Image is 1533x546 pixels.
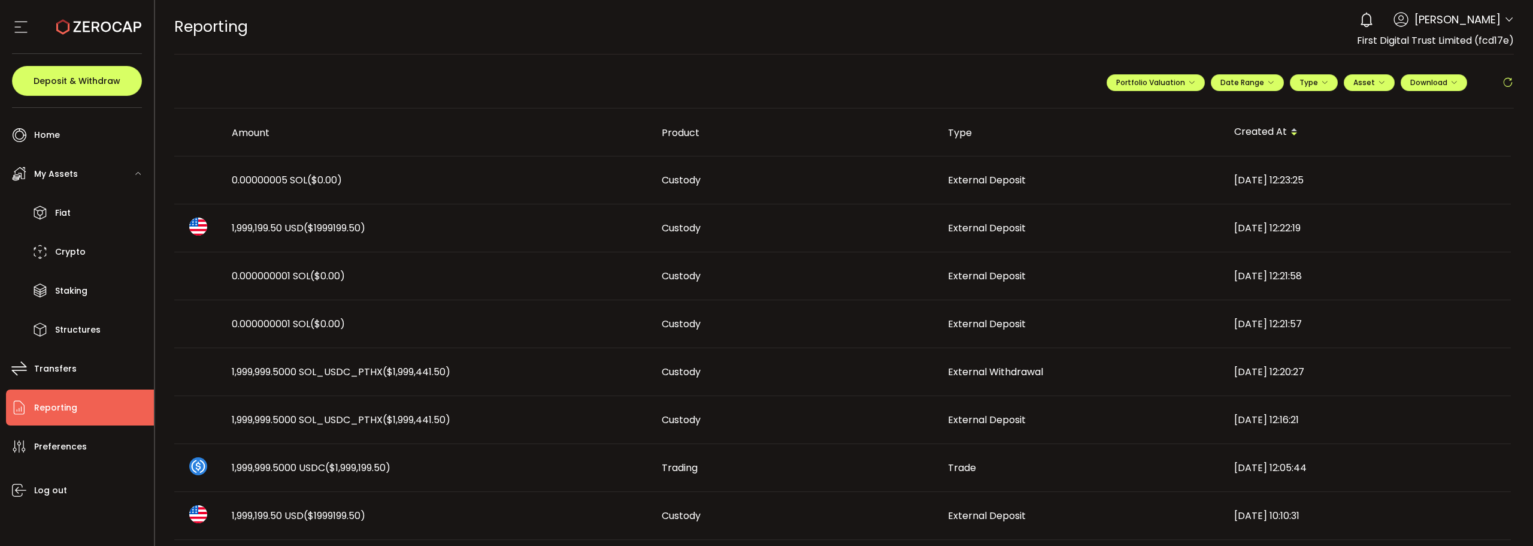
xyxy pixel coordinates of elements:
img: sol_portfolio.svg [189,170,207,188]
div: [DATE] 12:05:44 [1225,461,1511,475]
span: Staking [55,282,87,300]
span: Transfers [34,360,77,378]
div: [DATE] 12:21:58 [1225,269,1511,283]
span: Reporting [34,399,77,417]
span: Home [34,126,60,144]
span: 1,999,199.50 USD [232,221,365,235]
span: Type [1299,77,1328,88]
span: Asset [1353,77,1375,88]
span: Custody [662,365,701,379]
span: Crypto [55,243,86,261]
span: My Assets [34,165,78,183]
span: Custody [662,509,701,523]
span: 1,999,999.5000 SOL_USDC_PTHX [232,365,450,379]
span: Custody [662,317,701,331]
span: [PERSON_NAME] [1414,11,1501,28]
span: 0.000000001 SOL [232,317,345,331]
img: sol_portfolio.svg [189,313,207,331]
span: Preferences [34,438,87,455]
img: sol_usdc_pthx_portfolio.svg [189,361,207,379]
button: Download [1401,74,1467,91]
span: 1,999,999.5000 USDC [232,461,390,475]
div: [DATE] 12:22:19 [1225,221,1511,235]
button: Portfolio Valuation [1107,74,1205,91]
span: Custody [662,221,701,235]
span: External Deposit [948,221,1026,235]
span: Custody [662,269,701,283]
img: usd_portfolio.svg [189,505,207,523]
img: usdc_portfolio.svg [189,457,207,475]
span: Date Range [1220,77,1274,88]
span: Custody [662,173,701,187]
span: Portfolio Valuation [1116,77,1195,88]
span: ($1,999,441.50) [383,413,450,427]
span: External Withdrawal [948,365,1043,379]
span: First Digital Trust Limited (fcd17e) [1357,34,1514,47]
span: Reporting [174,16,248,37]
div: Product [652,126,938,140]
div: [DATE] 10:10:31 [1225,509,1511,523]
span: Structures [55,321,101,339]
span: ($0.00) [307,173,342,187]
button: Deposit & Withdraw [12,66,142,96]
span: External Deposit [948,269,1026,283]
span: ($1999199.50) [304,509,365,523]
iframe: Chat Widget [1473,488,1533,546]
div: Type [938,126,1225,140]
span: Trade [948,461,976,475]
img: usd_portfolio.svg [189,218,207,236]
span: ($0.00) [310,317,345,331]
span: External Deposit [948,413,1026,427]
span: External Deposit [948,173,1026,187]
span: ($1999199.50) [304,221,365,235]
div: [DATE] 12:21:57 [1225,317,1511,331]
span: 0.000000001 SOL [232,269,345,283]
img: sol_portfolio.svg [189,266,207,283]
div: [DATE] 12:16:21 [1225,413,1511,427]
img: sol_usdc_pthx_portfolio.svg [189,409,207,427]
div: [DATE] 12:23:25 [1225,173,1511,187]
div: [DATE] 12:20:27 [1225,365,1511,379]
span: External Deposit [948,317,1026,331]
div: Created At [1225,122,1511,143]
span: Fiat [55,204,71,222]
span: 0.00000005 SOL [232,173,342,187]
span: Log out [34,482,67,499]
button: Asset [1344,74,1395,91]
span: Deposit & Withdraw [34,77,120,85]
button: Type [1290,74,1338,91]
span: ($0.00) [310,269,345,283]
span: External Deposit [948,509,1026,523]
span: Custody [662,413,701,427]
div: Amount [222,126,652,140]
span: Trading [662,461,698,475]
span: 1,999,999.5000 SOL_USDC_PTHX [232,413,450,427]
span: ($1,999,199.50) [325,461,390,475]
span: ($1,999,441.50) [383,365,450,379]
span: Download [1410,77,1458,88]
button: Date Range [1211,74,1284,91]
span: 1,999,199.50 USD [232,509,365,523]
